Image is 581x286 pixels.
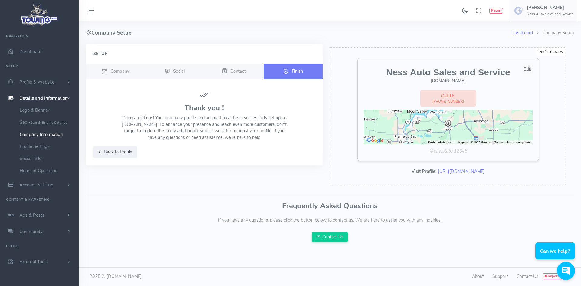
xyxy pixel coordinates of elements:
[536,48,566,56] div: Profile Preview
[15,165,79,177] a: Hours of Operation
[494,141,503,144] a: Terms (opens in new tab)
[365,136,385,144] img: Google
[15,128,79,140] a: Company Information
[364,67,533,77] h2: Ness Auto Sales and Service
[86,202,574,210] h3: Frequently Asked Questions
[428,140,454,145] button: Keyboard shortcuts
[507,141,531,144] a: Report a map error
[19,259,48,265] span: External Tools
[19,228,43,235] span: Community
[492,273,508,279] a: Support
[86,21,511,44] h4: Company Setup
[527,5,573,10] h5: [PERSON_NAME]
[93,104,315,112] h3: Thank you !
[312,232,348,242] a: Contact Us
[15,104,79,116] a: Logo & Banner
[19,79,54,85] span: Profile & Website
[458,141,491,144] span: Map data ©2025 Google
[438,168,485,174] a: [URL][DOMAIN_NAME]
[19,182,54,188] span: Account & Billing
[19,212,44,218] span: Ads & Posts
[365,136,385,144] a: Open this area in Google Maps (opens a new window)
[420,90,476,107] a: Call Us[PHONE_NUMBER]
[19,95,68,101] span: Details and Information
[432,99,464,104] span: [PHONE_NUMBER]
[19,2,60,28] img: logo
[364,77,533,84] div: [DOMAIN_NAME]
[412,168,437,174] b: Visit Profile:
[30,120,67,125] small: Search Engine Settings
[527,12,573,16] h6: Ness Auto Sales and Service
[434,148,441,153] i: city
[19,49,42,55] span: Dashboard
[517,273,538,279] a: Contact Us
[15,153,79,165] a: Social Links
[86,273,330,280] div: 2025 © [DOMAIN_NAME]
[472,273,484,279] a: About
[173,68,185,74] span: Social
[121,115,288,141] p: Congratulations! Your company profile and account have been successfully set up on [DOMAIN_NAME]....
[364,147,533,155] div: ,
[533,30,574,36] li: Company Setup
[511,30,533,36] a: Dashboard
[514,6,524,15] img: user-image
[93,146,137,158] button: Back to Profile
[15,140,79,153] a: Profile Settings
[489,8,503,14] button: Report
[292,68,303,74] span: Finish
[442,148,453,153] i: state
[110,68,129,74] span: Company
[230,68,246,74] span: Contact
[454,148,467,153] i: 12345
[15,116,79,128] a: Seo -Search Engine Settings
[522,64,533,74] div: Edit
[86,217,574,224] p: If you have any questions, please click the button below to contact us. We are here to assist you...
[93,51,315,56] h4: Setup
[531,226,581,286] iframe: Conversations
